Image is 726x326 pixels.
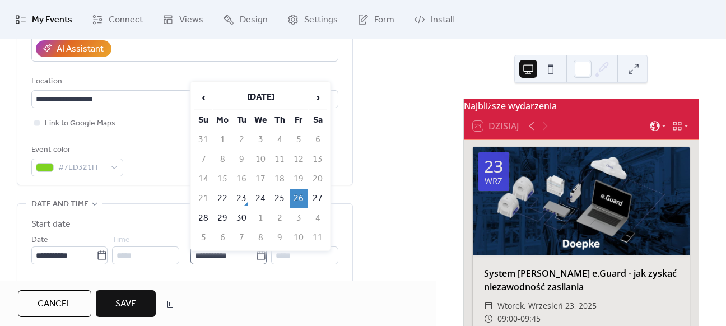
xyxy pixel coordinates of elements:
[232,111,250,129] th: Tu
[57,43,104,56] div: AI Assistant
[36,40,111,57] button: AI Assistant
[194,111,212,129] th: Su
[213,86,308,110] th: [DATE]
[374,13,394,27] span: Form
[232,189,250,208] td: 23
[520,312,541,325] span: 09:45
[252,170,269,188] td: 17
[304,13,338,27] span: Settings
[309,131,327,149] td: 6
[290,209,308,227] td: 3
[271,209,288,227] td: 2
[96,290,156,317] button: Save
[232,150,250,169] td: 9
[252,131,269,149] td: 3
[195,86,212,109] span: ‹
[406,4,462,35] a: Install
[31,75,336,89] div: Location
[194,229,212,247] td: 5
[252,111,269,129] th: We
[290,229,308,247] td: 10
[194,131,212,149] td: 31
[464,99,699,113] div: Najbliższe wydarzenia
[290,189,308,208] td: 26
[31,143,121,157] div: Event color
[240,13,268,27] span: Design
[252,150,269,169] td: 10
[232,131,250,149] td: 2
[271,131,288,149] td: 4
[109,13,143,27] span: Connect
[213,111,231,129] th: Mo
[271,111,288,129] th: Th
[279,4,346,35] a: Settings
[252,229,269,247] td: 8
[213,189,231,208] td: 22
[484,267,677,293] a: System [PERSON_NAME] e.Guard - jak zyskać niezawodność zasilania
[232,209,250,227] td: 30
[31,218,71,231] div: Start date
[309,86,326,109] span: ›
[58,161,105,175] span: #7ED321FF
[45,278,67,292] span: All day
[194,209,212,227] td: 28
[290,150,308,169] td: 12
[485,177,502,185] div: wrz
[213,209,231,227] td: 29
[112,234,130,247] span: Time
[497,312,518,325] span: 09:00
[31,234,48,247] span: Date
[309,209,327,227] td: 4
[271,170,288,188] td: 18
[194,170,212,188] td: 14
[7,4,81,35] a: My Events
[83,4,151,35] a: Connect
[431,13,454,27] span: Install
[290,111,308,129] th: Fr
[194,150,212,169] td: 7
[518,312,520,325] span: -
[497,299,597,313] span: wtorek, wrzesień 23, 2025
[309,189,327,208] td: 27
[31,198,89,211] span: Date and time
[194,189,212,208] td: 21
[45,117,115,131] span: Link to Google Maps
[252,209,269,227] td: 1
[271,189,288,208] td: 25
[179,13,203,27] span: Views
[213,150,231,169] td: 8
[271,229,288,247] td: 9
[32,13,72,27] span: My Events
[252,189,269,208] td: 24
[309,150,327,169] td: 13
[213,170,231,188] td: 15
[18,290,91,317] button: Cancel
[213,131,231,149] td: 1
[484,299,493,313] div: ​
[232,170,250,188] td: 16
[154,4,212,35] a: Views
[309,229,327,247] td: 11
[38,297,72,311] span: Cancel
[484,158,503,175] div: 23
[232,229,250,247] td: 7
[213,229,231,247] td: 6
[349,4,403,35] a: Form
[215,4,276,35] a: Design
[290,170,308,188] td: 19
[115,297,136,311] span: Save
[484,312,493,325] div: ​
[271,150,288,169] td: 11
[309,170,327,188] td: 20
[290,131,308,149] td: 5
[309,111,327,129] th: Sa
